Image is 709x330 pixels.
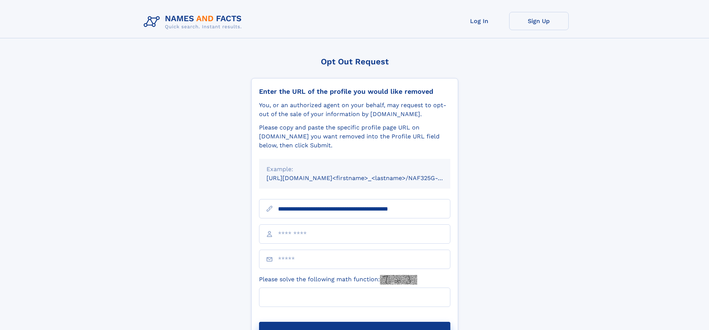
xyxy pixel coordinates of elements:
div: Example: [266,165,443,174]
label: Please solve the following math function: [259,275,417,285]
a: Sign Up [509,12,569,30]
div: Please copy and paste the specific profile page URL on [DOMAIN_NAME] you want removed into the Pr... [259,123,450,150]
div: Opt Out Request [251,57,458,66]
div: Enter the URL of the profile you would like removed [259,87,450,96]
small: [URL][DOMAIN_NAME]<firstname>_<lastname>/NAF325G-xxxxxxxx [266,174,464,182]
a: Log In [450,12,509,30]
img: Logo Names and Facts [141,12,248,32]
div: You, or an authorized agent on your behalf, may request to opt-out of the sale of your informatio... [259,101,450,119]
